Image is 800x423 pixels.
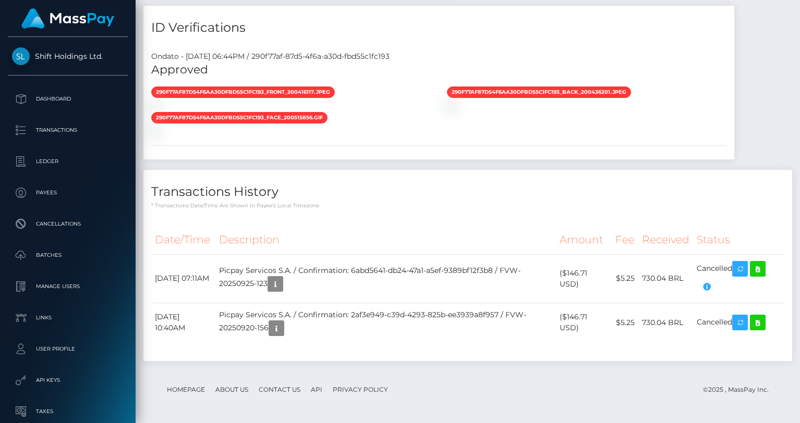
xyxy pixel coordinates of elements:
[329,381,392,397] a: Privacy Policy
[8,367,128,393] a: API Keys
[8,86,128,112] a: Dashboard
[12,122,124,138] p: Transactions
[8,148,128,175] a: Ledger
[8,180,128,206] a: Payees
[612,254,638,303] td: $5.25
[612,303,638,342] td: $5.25
[12,216,124,232] p: Cancellations
[151,303,215,342] td: [DATE] 10:40AM
[556,254,612,303] td: ($146.71 USD)
[151,128,160,136] img: 290f77af-87d5-4f6a-a30d-fbd55c1fc193685f9814-2b98-40d0-bd2e-3258f8467d42
[612,226,638,254] th: Fee
[151,183,784,201] h4: Transactions History
[151,86,335,98] span: 290f77af87d54f6aa30dfbd55c1fc193_front_200416117.jpeg
[693,303,784,342] td: Cancelled
[8,52,128,61] span: Shift Holdings Ltd.
[556,226,612,254] th: Amount
[151,62,726,78] h5: Approved
[12,47,30,65] img: Shift Holdings Ltd.
[215,226,556,254] th: Description
[8,305,128,331] a: Links
[151,202,784,209] p: * Transactions date/time are shown in payee's local timezone
[12,185,124,201] p: Payees
[211,381,252,397] a: About Us
[151,19,726,37] h4: ID Verifications
[447,102,455,110] img: 290f77af-87d5-4f6a-a30d-fbd55c1fc193da4d94f3-eb79-45f6-ba8c-3e99a79df1cb
[12,91,124,107] p: Dashboard
[8,336,128,362] a: User Profile
[638,254,693,303] td: 730.04 BRL
[12,154,124,169] p: Ledger
[8,211,128,237] a: Cancellations
[12,404,124,419] p: Taxes
[12,279,124,294] p: Manage Users
[8,242,128,268] a: Batches
[215,254,556,303] td: Picpay Servicos S.A. / Confirmation: 6abd5641-db24-47a1-a5ef-9389bf12f3b8 / FVW-20250925-123
[215,303,556,342] td: Picpay Servicos S.A. / Confirmation: 2af3e949-c39d-4293-825b-ee3939a8f957 / FVW-20250920-156
[143,51,734,62] div: Ondato - [DATE] 06:44PM / 290f77af-87d5-4f6a-a30d-fbd55c1fc193
[693,226,784,254] th: Status
[163,381,209,397] a: Homepage
[12,372,124,388] p: API Keys
[151,102,160,110] img: 290f77af-87d5-4f6a-a30d-fbd55c1fc193f545ecf5-e4a9-4053-b508-3f8ffdf2eff7
[8,273,128,300] a: Manage Users
[447,86,631,98] span: 290f77af87d54f6aa30dfbd55c1fc193_back_200436201.jpeg
[556,303,612,342] td: ($146.71 USD)
[254,381,305,397] a: Contact Us
[151,112,328,123] span: 290f77af87d54f6aa30dfbd55c1fc193_face_200515856.gif
[8,117,128,143] a: Transactions
[703,384,777,395] div: © 2025 , MassPay Inc.
[21,8,114,29] img: MassPay Logo
[151,226,215,254] th: Date/Time
[693,254,784,303] td: Cancelled
[638,303,693,342] td: 730.04 BRL
[307,381,326,397] a: API
[12,341,124,357] p: User Profile
[12,310,124,326] p: Links
[638,226,693,254] th: Received
[151,254,215,303] td: [DATE] 07:11AM
[12,247,124,263] p: Batches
